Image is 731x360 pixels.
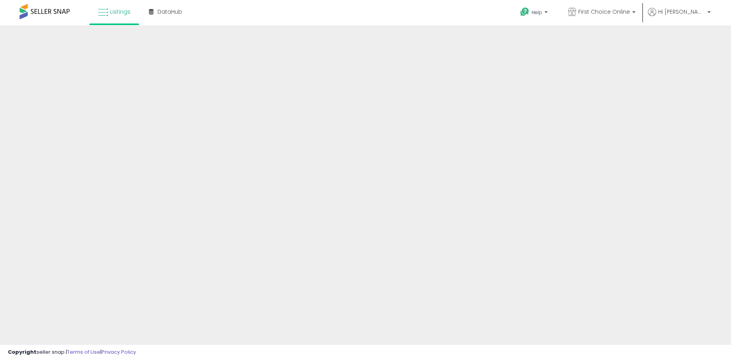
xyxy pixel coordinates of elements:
span: DataHub [157,8,182,16]
a: Privacy Policy [101,348,136,356]
a: Terms of Use [67,348,100,356]
span: Hi [PERSON_NAME] [658,8,705,16]
div: seller snap | | [8,349,136,356]
span: Help [532,9,542,16]
a: Help [514,1,555,25]
a: Hi [PERSON_NAME] [648,8,711,25]
span: First Choice Online [578,8,630,16]
i: Get Help [520,7,530,17]
strong: Copyright [8,348,36,356]
span: Listings [110,8,130,16]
